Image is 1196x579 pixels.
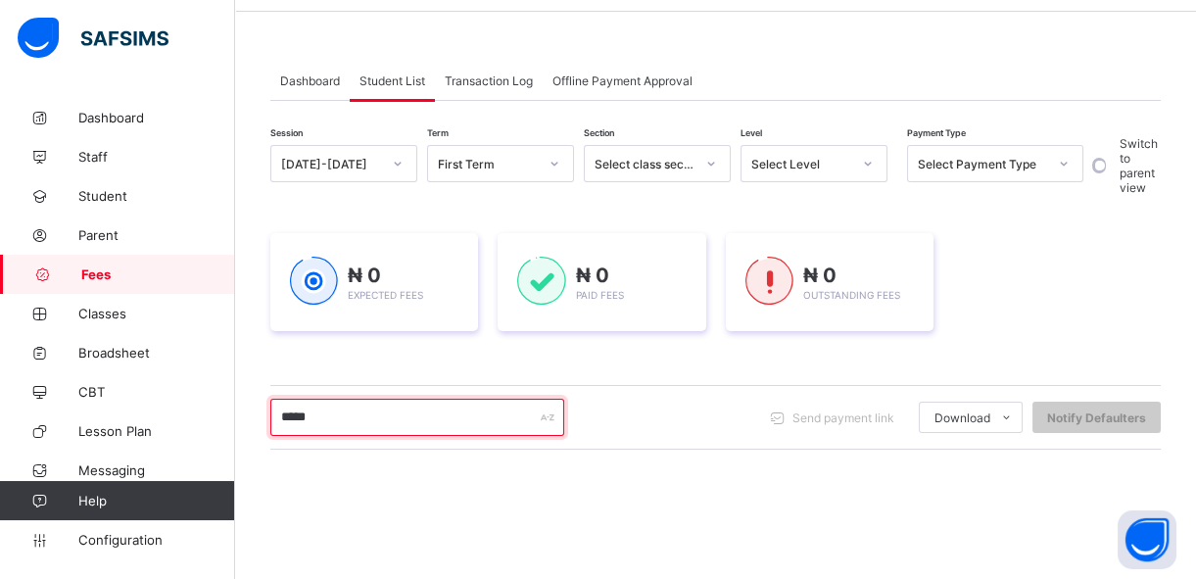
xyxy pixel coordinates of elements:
img: safsims [18,18,168,59]
span: Send payment link [792,410,894,425]
div: Select Level [751,157,851,171]
span: Staff [78,149,235,165]
span: Broadsheet [78,345,235,361]
span: ₦ 0 [803,264,837,287]
span: Term [427,127,449,138]
span: Student List [359,73,425,88]
span: Help [78,493,234,508]
span: Section [584,127,614,138]
button: Open asap [1118,510,1176,569]
img: expected-1.03dd87d44185fb6c27cc9b2570c10499.svg [290,257,338,306]
span: Dashboard [78,110,235,125]
span: Expected Fees [348,289,423,301]
label: Switch to parent view [1120,136,1158,195]
span: Transaction Log [445,73,533,88]
span: Messaging [78,462,235,478]
div: [DATE]-[DATE] [281,157,381,171]
span: Configuration [78,532,234,548]
span: Session [270,127,303,138]
span: Dashboard [280,73,340,88]
span: Paid Fees [576,289,624,301]
img: paid-1.3eb1404cbcb1d3b736510a26bbfa3ccb.svg [517,257,565,306]
span: Lesson Plan [78,423,235,439]
span: ₦ 0 [576,264,609,287]
div: First Term [438,157,538,171]
img: outstanding-1.146d663e52f09953f639664a84e30106.svg [745,257,793,306]
span: Payment Type [907,127,966,138]
span: Notify Defaulters [1047,410,1146,425]
div: Select Payment Type [918,157,1047,171]
span: Parent [78,227,235,243]
span: CBT [78,384,235,400]
span: Download [934,410,990,425]
span: Level [741,127,762,138]
span: Offline Payment Approval [552,73,693,88]
span: Student [78,188,235,204]
span: Fees [81,266,235,282]
div: Select class section [595,157,694,171]
span: Classes [78,306,235,321]
span: ₦ 0 [348,264,381,287]
span: Outstanding Fees [803,289,900,301]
